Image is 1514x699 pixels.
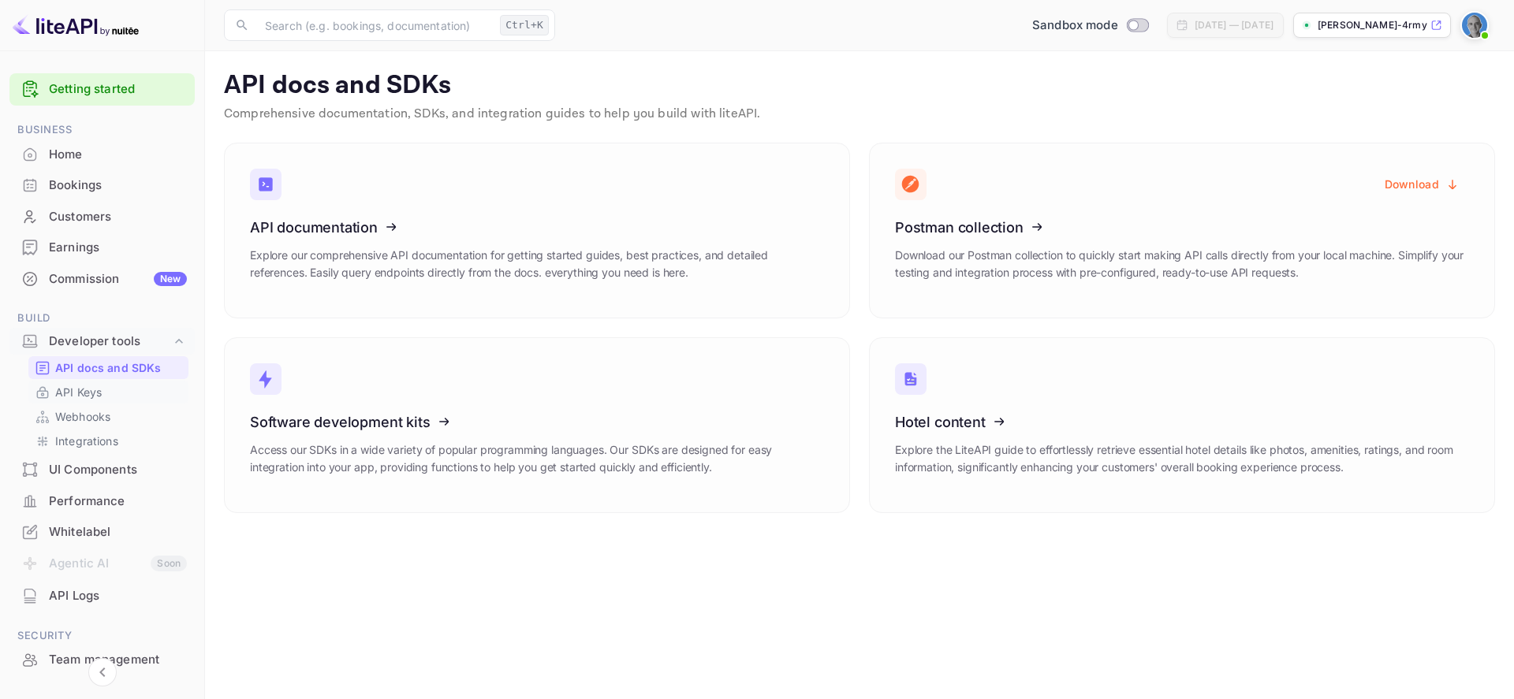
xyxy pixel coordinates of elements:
[9,170,195,199] a: Bookings
[1462,13,1487,38] img: David Weller
[9,486,195,517] div: Performance
[9,264,195,293] a: CommissionNew
[49,651,187,669] div: Team management
[9,232,195,262] a: Earnings
[250,247,824,281] p: Explore our comprehensive API documentation for getting started guides, best practices, and detai...
[895,247,1469,281] p: Download our Postman collection to quickly start making API calls directly from your local machin...
[9,455,195,484] a: UI Components
[9,121,195,139] span: Business
[49,523,187,541] div: Whitelabel
[55,384,102,400] p: API Keys
[49,270,187,288] div: Commission
[895,219,1469,236] h3: Postman collection
[49,493,187,511] div: Performance
[9,139,195,169] a: Home
[49,461,187,479] div: UI Components
[9,202,195,231] a: Customers
[250,414,824,430] h3: Software development kits
[28,405,188,428] div: Webhooks
[28,429,188,452] div: Integrations
[35,433,182,449] a: Integrations
[895,414,1469,430] h3: Hotel content
[35,408,182,425] a: Webhooks
[49,177,187,195] div: Bookings
[35,384,182,400] a: API Keys
[9,202,195,232] div: Customers
[49,239,187,257] div: Earnings
[250,219,824,236] h3: API documentation
[1032,17,1118,35] span: Sandbox mode
[49,80,187,99] a: Getting started
[1318,18,1427,32] p: [PERSON_NAME]-4rmy7.nui...
[49,146,187,164] div: Home
[28,356,188,379] div: API docs and SDKs
[224,143,850,318] a: API documentationExplore our comprehensive API documentation for getting started guides, best pra...
[224,70,1495,102] p: API docs and SDKs
[9,581,195,610] a: API Logs
[35,359,182,376] a: API docs and SDKs
[1375,169,1469,199] button: Download
[9,264,195,295] div: CommissionNew
[9,645,195,675] div: Team management
[154,272,187,286] div: New
[9,517,195,548] div: Whitelabel
[28,381,188,403] div: API Keys
[9,170,195,201] div: Bookings
[55,359,162,376] p: API docs and SDKs
[1195,18,1273,32] div: [DATE] — [DATE]
[9,517,195,546] a: Whitelabel
[9,486,195,515] a: Performance
[9,232,195,263] div: Earnings
[1026,17,1154,35] div: Switch to Production mode
[55,433,118,449] p: Integrations
[9,627,195,645] span: Security
[49,208,187,226] div: Customers
[250,441,824,476] p: Access our SDKs in a wide variety of popular programming languages. Our SDKs are designed for eas...
[55,408,110,425] p: Webhooks
[9,645,195,674] a: Team management
[224,105,1495,124] p: Comprehensive documentation, SDKs, and integration guides to help you build with liteAPI.
[9,73,195,106] div: Getting started
[9,581,195,612] div: API Logs
[49,587,187,605] div: API Logs
[895,441,1469,476] p: Explore the LiteAPI guide to effortlessly retrieve essential hotel details like photos, amenities...
[49,333,171,351] div: Developer tools
[88,658,117,686] button: Collapse navigation
[9,328,195,355] div: Developer tools
[9,139,195,170] div: Home
[224,337,850,513] a: Software development kitsAccess our SDKs in a wide variety of popular programming languages. Our ...
[500,15,549,35] div: Ctrl+K
[869,337,1495,513] a: Hotel contentExplore the LiteAPI guide to effortlessly retrieve essential hotel details like phot...
[9,455,195,485] div: UI Components
[255,9,494,41] input: Search (e.g. bookings, documentation)
[9,310,195,327] span: Build
[13,13,139,38] img: LiteAPI logo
